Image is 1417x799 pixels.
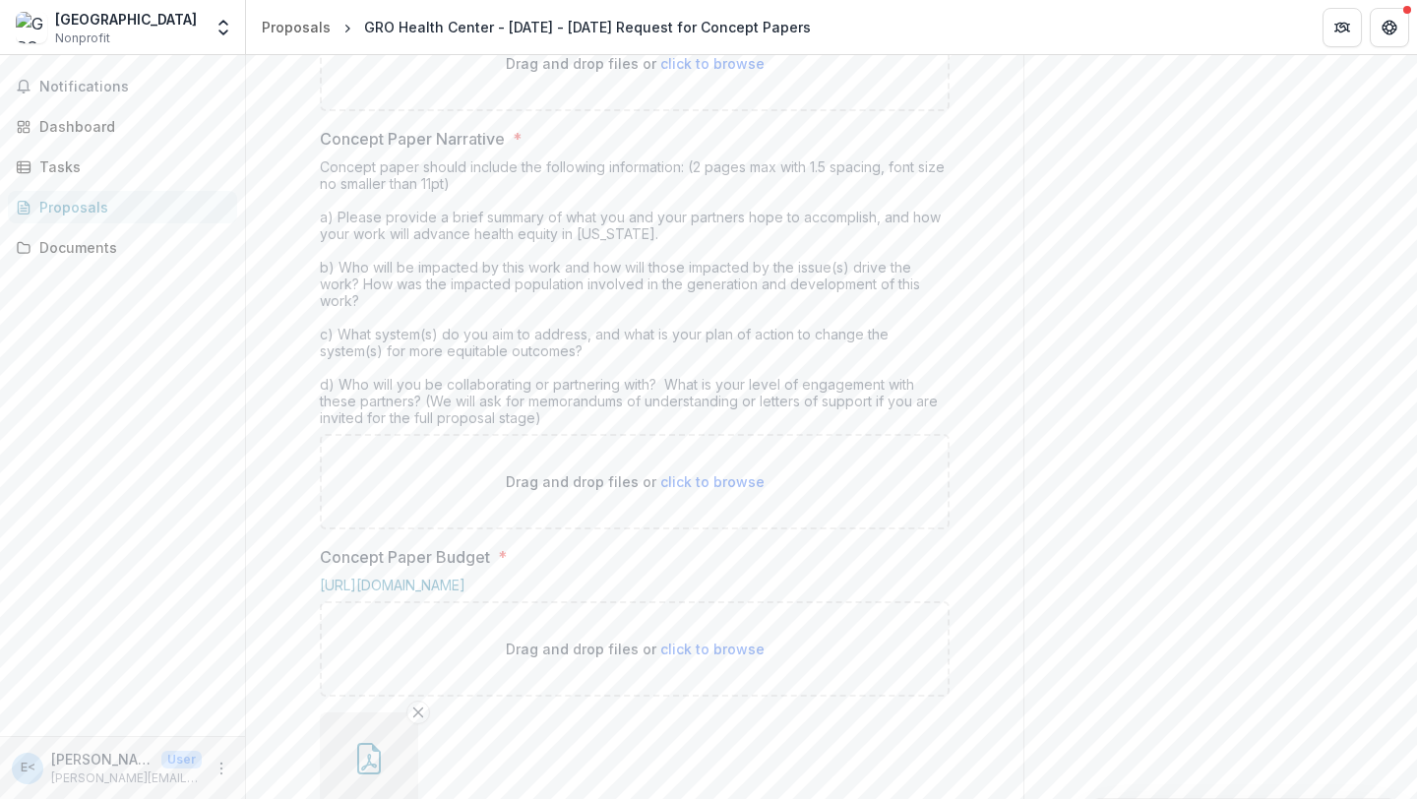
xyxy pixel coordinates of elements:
[39,116,221,137] div: Dashboard
[660,55,765,72] span: click to browse
[39,156,221,177] div: Tasks
[8,191,237,223] a: Proposals
[8,71,237,102] button: Notifications
[51,769,202,787] p: [PERSON_NAME][EMAIL_ADDRESS][DOMAIN_NAME]
[406,701,430,724] button: Remove File
[320,545,490,569] p: Concept Paper Budget
[16,12,47,43] img: GRO Health Center
[51,749,154,769] p: [PERSON_NAME] <[PERSON_NAME][EMAIL_ADDRESS][DOMAIN_NAME]>
[506,471,765,492] p: Drag and drop files or
[8,110,237,143] a: Dashboard
[39,197,221,217] div: Proposals
[320,127,505,151] p: Concept Paper Narrative
[55,9,197,30] div: [GEOGRAPHIC_DATA]
[660,473,765,490] span: click to browse
[210,757,233,780] button: More
[39,237,221,258] div: Documents
[320,577,465,593] a: [URL][DOMAIN_NAME]
[320,158,950,434] div: Concept paper should include the following information: (2 pages max with 1.5 spacing, font size ...
[161,751,202,768] p: User
[660,641,765,657] span: click to browse
[39,79,229,95] span: Notifications
[8,151,237,183] a: Tasks
[364,17,811,37] div: GRO Health Center - [DATE] - [DATE] Request for Concept Papers
[55,30,110,47] span: Nonprofit
[262,17,331,37] div: Proposals
[8,231,237,264] a: Documents
[506,639,765,659] p: Drag and drop files or
[254,13,339,41] a: Proposals
[1323,8,1362,47] button: Partners
[506,53,765,74] p: Drag and drop files or
[1370,8,1409,47] button: Get Help
[254,13,819,41] nav: breadcrumb
[21,762,35,774] div: E'Lisa Moss <elisa@grohealthcenter.org>
[210,8,237,47] button: Open entity switcher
